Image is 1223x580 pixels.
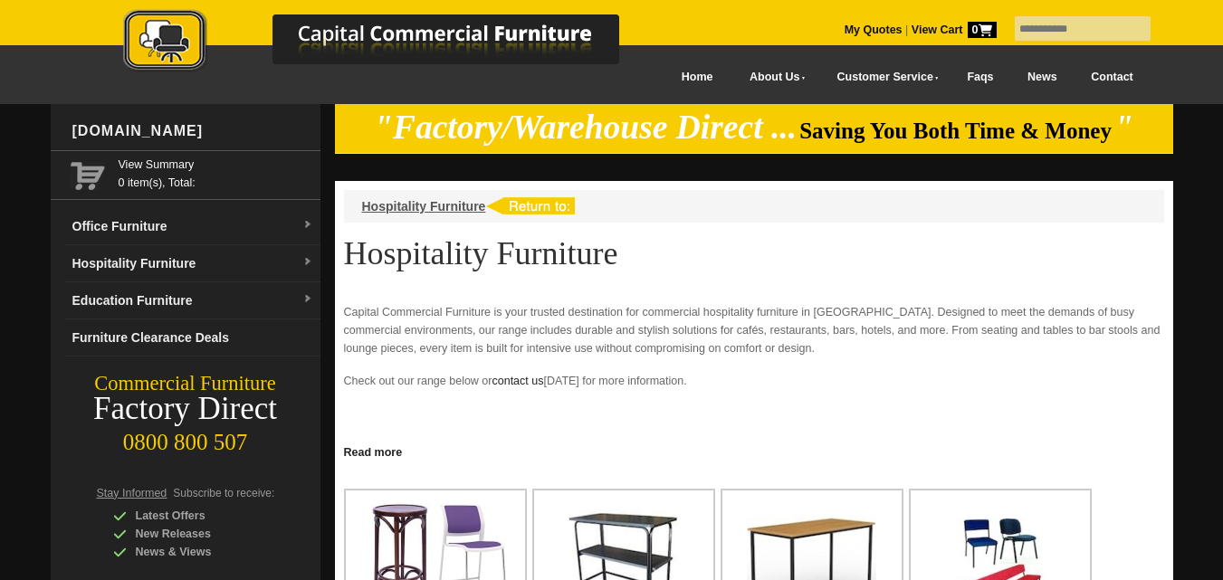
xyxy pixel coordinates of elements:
p: Capital Commercial Furniture is your trusted destination for commercial hospitality furniture in ... [344,303,1164,357]
span: Stay Informed [97,487,167,499]
img: return to [485,197,575,214]
strong: View Cart [912,24,997,36]
div: Factory Direct [51,396,320,422]
a: Education Furnituredropdown [65,282,320,319]
em: "Factory/Warehouse Direct ... [374,109,797,146]
a: View Cart0 [908,24,996,36]
a: Faqs [951,57,1011,98]
span: 0 [968,22,997,38]
img: dropdown [302,220,313,231]
a: View Summary [119,156,313,174]
a: Furniture Clearance Deals [65,319,320,357]
div: Latest Offers [113,507,285,525]
span: Saving You Both Time & Money [799,119,1112,143]
a: Capital Commercial Furniture Logo [73,9,707,81]
a: contact us [492,375,543,387]
a: News [1010,57,1074,98]
img: dropdown [302,294,313,305]
a: Contact [1074,57,1150,98]
a: Hospitality Furnituredropdown [65,245,320,282]
a: Customer Service [817,57,950,98]
img: dropdown [302,257,313,268]
a: Click to read more [335,439,1173,461]
a: My Quotes [845,24,903,36]
a: Office Furnituredropdown [65,208,320,245]
span: Subscribe to receive: [173,487,274,499]
div: 0800 800 507 [51,421,320,455]
a: About Us [730,57,817,98]
a: Hospitality Furniture [362,199,486,214]
p: Check out our range below or [DATE] for more information. [344,372,1164,408]
span: 0 item(s), Total: [119,156,313,189]
img: Capital Commercial Furniture Logo [73,9,707,75]
em: " [1114,109,1133,146]
div: New Releases [113,525,285,543]
div: News & Views [113,543,285,561]
div: Commercial Furniture [51,371,320,396]
h1: Hospitality Furniture [344,236,1164,271]
div: [DOMAIN_NAME] [65,104,320,158]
